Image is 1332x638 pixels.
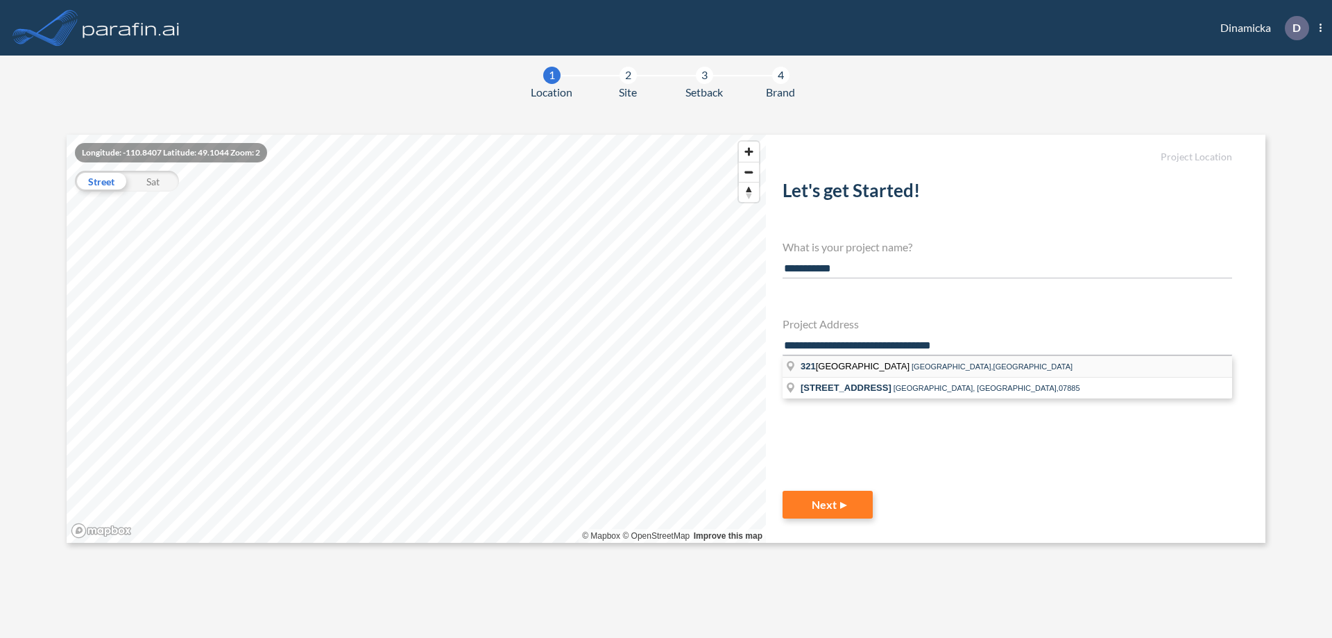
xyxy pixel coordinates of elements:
div: Sat [127,171,179,192]
button: Zoom in [739,142,759,162]
div: Street [75,171,127,192]
canvas: Map [67,135,766,543]
button: Next [783,491,873,519]
div: 3 [696,67,713,84]
h5: Project Location [783,151,1232,163]
div: 1 [543,67,561,84]
a: Improve this map [694,531,762,541]
span: [GEOGRAPHIC_DATA],[GEOGRAPHIC_DATA] [912,362,1073,371]
a: Mapbox [582,531,620,541]
img: logo [80,14,182,42]
span: [STREET_ADDRESS] [801,383,891,393]
h2: Let's get Started! [783,180,1232,207]
span: Site [619,84,637,101]
button: Reset bearing to north [739,182,759,202]
div: Longitude: -110.8407 Latitude: 49.1044 Zoom: 2 [75,143,267,162]
div: 2 [620,67,637,84]
p: D [1292,22,1301,34]
h4: What is your project name? [783,240,1232,253]
span: [GEOGRAPHIC_DATA], [GEOGRAPHIC_DATA],07885 [894,384,1080,392]
a: OpenStreetMap [622,531,690,541]
span: Location [531,84,572,101]
div: Dinamicka [1199,16,1322,40]
span: [GEOGRAPHIC_DATA] [801,361,912,371]
span: 321 [801,361,816,371]
span: Setback [685,84,723,101]
span: Brand [766,84,795,101]
h4: Project Address [783,317,1232,330]
div: 4 [772,67,789,84]
button: Zoom out [739,162,759,182]
a: Mapbox homepage [71,523,132,539]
